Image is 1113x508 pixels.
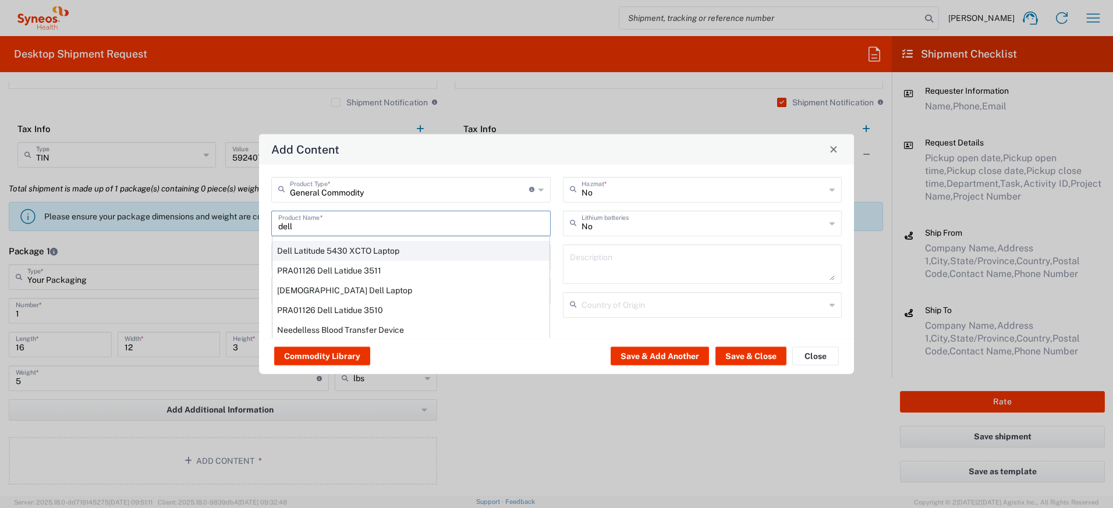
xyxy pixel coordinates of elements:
h4: Add Content [271,141,339,158]
div: Dell Latitude 5430 XCTO Laptop [272,240,550,260]
div: Theravance Dell Laptop [272,280,550,300]
button: Commodity Library [274,347,370,365]
button: Close [825,141,842,157]
div: PRA01126 Dell Latidue 3510 [272,300,550,319]
div: PRA01126 Dell Latidue 3511 [272,260,550,280]
button: Save & Close [715,347,786,365]
button: Save & Add Another [611,347,709,365]
div: Needelless Blood Transfer Device [272,319,550,339]
button: Close [792,347,839,365]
